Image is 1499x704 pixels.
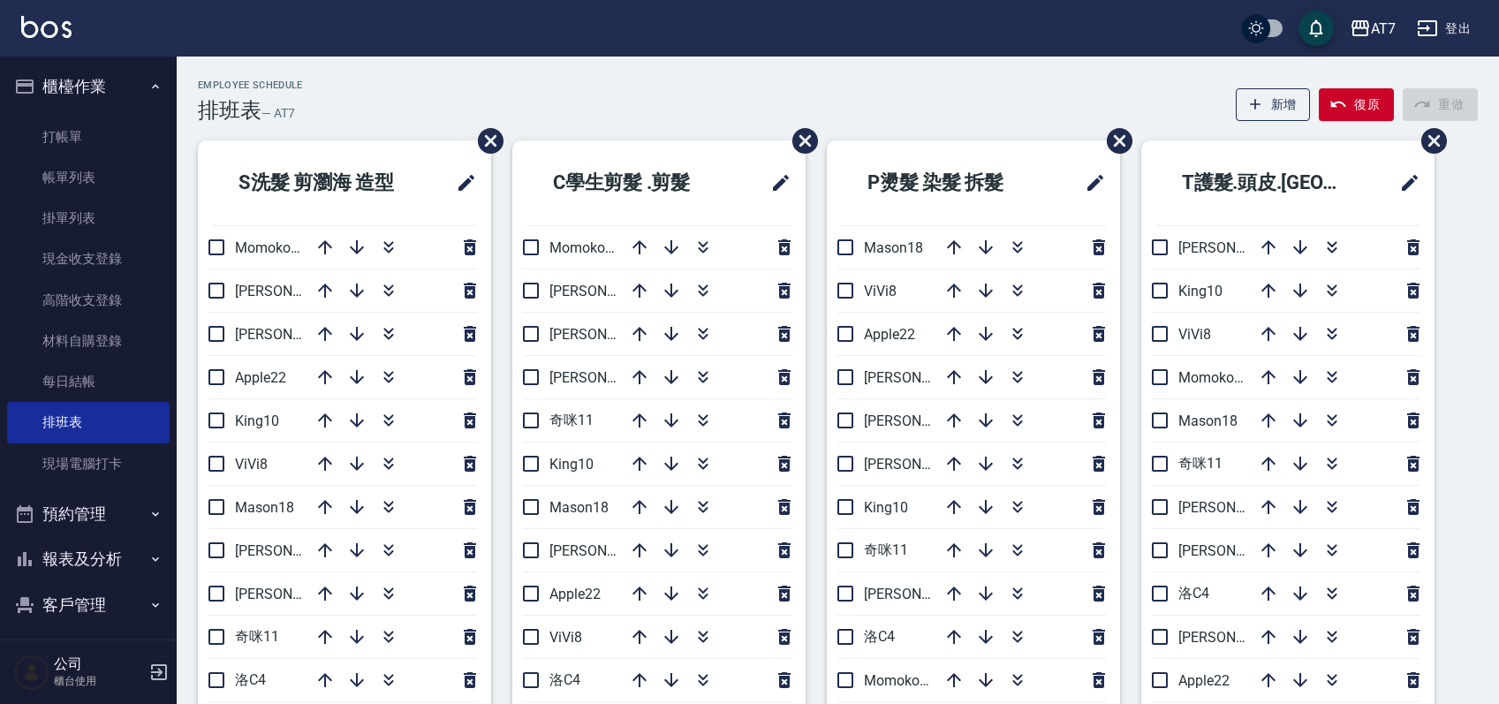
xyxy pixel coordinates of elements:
[7,117,170,157] a: 打帳單
[864,456,978,473] span: [PERSON_NAME]9
[549,542,663,559] span: [PERSON_NAME]7
[1178,672,1230,689] span: Apple22
[7,361,170,402] a: 每日結帳
[7,198,170,238] a: 掛單列表
[1410,12,1478,45] button: 登出
[54,673,144,689] p: 櫃台使用
[1094,115,1135,167] span: 刪除班表
[1236,88,1311,121] button: 新增
[1178,326,1211,343] span: ViVi8
[235,239,307,256] span: Momoko12
[212,151,433,215] h2: S洗髮 剪瀏海 造型
[1178,499,1292,516] span: [PERSON_NAME]6
[864,586,978,602] span: [PERSON_NAME]7
[1178,239,1292,256] span: [PERSON_NAME]2
[1298,11,1334,46] button: save
[1343,11,1403,47] button: AT7
[549,671,580,688] span: 洛C4
[465,115,506,167] span: 刪除班表
[235,326,349,343] span: [PERSON_NAME]2
[1178,585,1209,602] span: 洛C4
[21,16,72,38] img: Logo
[549,326,663,343] span: [PERSON_NAME]2
[7,491,170,537] button: 預約管理
[235,628,279,645] span: 奇咪11
[1155,151,1376,215] h2: T護髮.頭皮.[GEOGRAPHIC_DATA]
[7,627,170,673] button: 員工及薪資
[549,629,582,646] span: ViVi8
[235,456,268,473] span: ViVi8
[864,413,978,429] span: [PERSON_NAME]6
[864,541,908,558] span: 奇咪11
[198,79,303,91] h2: Employee Schedule
[7,64,170,110] button: 櫃檯作業
[7,402,170,443] a: 排班表
[760,162,791,204] span: 修改班表的標題
[549,412,594,428] span: 奇咪11
[7,238,170,279] a: 現金收支登錄
[198,98,261,123] h3: 排班表
[1178,283,1223,299] span: King10
[54,655,144,673] h5: 公司
[1178,455,1223,472] span: 奇咪11
[864,628,895,645] span: 洛C4
[1178,369,1250,386] span: Momoko12
[235,499,294,516] span: Mason18
[235,413,279,429] span: King10
[549,499,609,516] span: Mason18
[235,283,349,299] span: [PERSON_NAME]6
[1371,18,1396,40] div: AT7
[549,239,621,256] span: Momoko12
[1074,162,1106,204] span: 修改班表的標題
[864,326,915,343] span: Apple22
[235,586,349,602] span: [PERSON_NAME]7
[549,369,663,386] span: [PERSON_NAME]6
[841,151,1052,215] h2: P燙髮 染髮 拆髮
[7,536,170,582] button: 報表及分析
[549,586,601,602] span: Apple22
[1178,629,1292,646] span: [PERSON_NAME]7
[1319,88,1394,121] button: 復原
[1178,542,1292,559] span: [PERSON_NAME]9
[7,280,170,321] a: 高階收支登錄
[864,239,923,256] span: Mason18
[779,115,821,167] span: 刪除班表
[14,655,49,690] img: Person
[1408,115,1450,167] span: 刪除班表
[7,582,170,628] button: 客戶管理
[7,157,170,198] a: 帳單列表
[235,671,266,688] span: 洛C4
[864,283,897,299] span: ViVi8
[7,443,170,484] a: 現場電腦打卡
[864,672,935,689] span: Momoko12
[526,151,738,215] h2: C學生剪髮 .剪髮
[7,321,170,361] a: 材料自購登錄
[1178,413,1238,429] span: Mason18
[864,499,908,516] span: King10
[235,369,286,386] span: Apple22
[1389,162,1420,204] span: 修改班表的標題
[549,283,663,299] span: [PERSON_NAME]9
[235,542,349,559] span: [PERSON_NAME]9
[864,369,978,386] span: [PERSON_NAME]2
[549,456,594,473] span: King10
[261,104,295,123] h6: — AT7
[445,162,477,204] span: 修改班表的標題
